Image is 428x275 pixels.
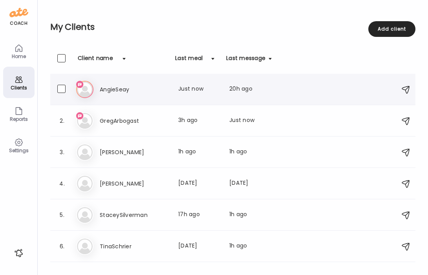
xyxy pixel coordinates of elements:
h3: [PERSON_NAME] [100,179,169,188]
h3: GregArbogast [100,116,169,126]
div: 1h ago [229,242,272,251]
div: Last meal [175,54,203,67]
div: Home [5,54,33,59]
h3: AngieSeay [100,85,169,94]
img: ate [9,6,28,19]
div: 1h ago [229,148,272,157]
div: Just now [229,116,272,126]
div: 20h ago [229,85,272,94]
div: Add client [368,21,415,37]
div: Last message [226,54,265,67]
h3: TinaSchrier [100,242,169,251]
h2: My Clients [50,21,415,33]
div: 2. [57,116,67,126]
div: Client name [78,54,113,67]
div: [DATE] [229,179,272,188]
div: 5. [57,210,67,220]
div: coach [10,20,27,27]
div: Just now [178,85,220,94]
div: 1h ago [229,210,272,220]
div: 6. [57,242,67,251]
div: 17h ago [178,210,220,220]
div: 1h ago [178,148,220,157]
h3: [PERSON_NAME] [100,148,169,157]
h3: StaceySilverman [100,210,169,220]
div: 4. [57,179,67,188]
div: Settings [5,148,33,153]
div: [DATE] [178,242,220,251]
div: 3. [57,148,67,157]
div: 3h ago [178,116,220,126]
div: Clients [5,85,33,90]
div: [DATE] [178,179,220,188]
div: Reports [5,117,33,122]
